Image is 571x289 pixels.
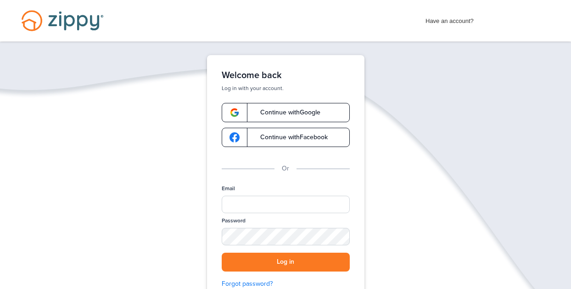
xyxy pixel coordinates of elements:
a: google-logoContinue withFacebook [222,128,350,147]
input: Email [222,196,350,213]
button: Log in [222,253,350,272]
input: Password [222,228,350,245]
span: Have an account? [425,11,474,26]
p: Or [282,164,289,174]
span: Continue with Google [251,109,320,116]
img: google-logo [230,132,240,142]
a: google-logoContinue withGoogle [222,103,350,122]
a: Forgot password? [222,279,350,289]
label: Email [222,185,235,193]
label: Password [222,217,246,225]
h1: Welcome back [222,70,350,81]
img: google-logo [230,108,240,118]
span: Continue with Facebook [251,134,328,141]
p: Log in with your account. [222,85,350,92]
